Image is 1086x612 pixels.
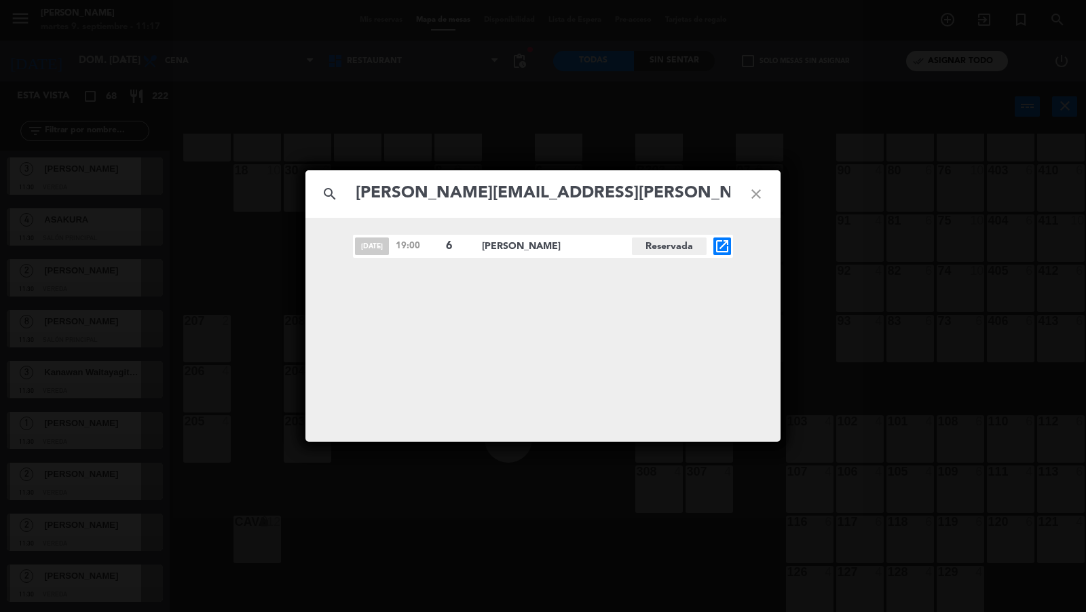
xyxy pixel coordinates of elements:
i: search [305,170,354,218]
i: open_in_new [714,238,730,254]
i: close [732,170,781,218]
span: Reservada [632,237,707,255]
span: 6 [446,237,470,255]
span: [PERSON_NAME] [482,239,632,254]
span: [DATE] [355,237,389,255]
span: 19:00 [396,239,439,253]
input: Buscar reservas [354,180,732,208]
